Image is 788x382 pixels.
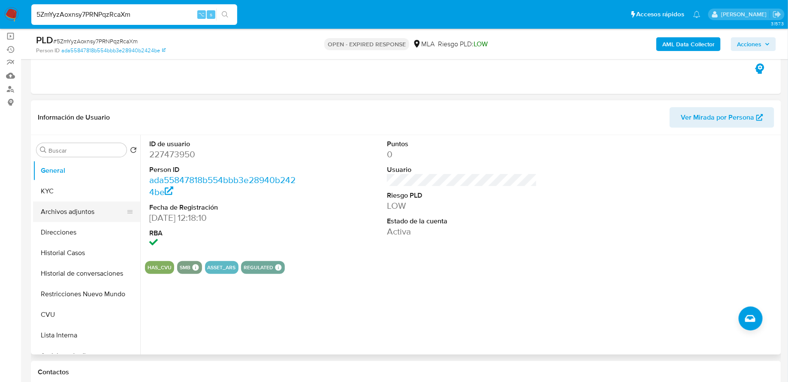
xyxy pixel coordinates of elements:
[387,200,537,212] dd: LOW
[130,147,137,156] button: Volver al orden por defecto
[149,229,299,238] dt: RBA
[387,148,537,160] dd: 0
[33,222,140,243] button: Direcciones
[721,10,770,18] p: fabricio.bottalo@mercadolibre.com
[33,304,140,325] button: CVU
[36,47,60,54] b: Person ID
[438,39,488,49] span: Riesgo PLD:
[731,37,776,51] button: Acciones
[149,203,299,212] dt: Fecha de Registración
[33,202,133,222] button: Archivos adjuntos
[33,160,140,181] button: General
[36,33,53,47] b: PLD
[387,191,537,200] dt: Riesgo PLD
[48,147,123,154] input: Buscar
[38,113,110,122] h1: Información de Usuario
[324,38,409,50] p: OPEN - EXPIRED RESPONSE
[210,10,212,18] span: s
[656,37,721,51] button: AML Data Collector
[38,368,774,376] h1: Contactos
[33,284,140,304] button: Restricciones Nuevo Mundo
[149,174,296,198] a: ada55847818b554bbb3e28940b2424be
[662,37,715,51] b: AML Data Collector
[53,37,138,45] span: # 5ZmYyzAoxnsy7PRNPqzRcaXm
[773,10,782,19] a: Salir
[40,147,47,153] button: Buscar
[737,37,761,51] span: Acciones
[198,10,205,18] span: ⌥
[693,11,700,18] a: Notificaciones
[33,181,140,202] button: KYC
[216,9,234,21] button: search-icon
[149,148,299,160] dd: 227473950
[637,10,685,19] span: Accesos rápidos
[33,346,140,366] button: Anticipos de dinero
[33,325,140,346] button: Lista Interna
[387,226,537,238] dd: Activa
[474,39,488,49] span: LOW
[387,217,537,226] dt: Estado de la cuenta
[149,165,299,174] dt: Person ID
[33,263,140,284] button: Historial de conversaciones
[681,107,754,128] span: Ver Mirada por Persona
[61,47,166,54] a: ada55847818b554bbb3e28940b2424be
[387,139,537,149] dt: Puntos
[149,212,299,224] dd: [DATE] 12:18:10
[149,139,299,149] dt: ID de usuario
[670,107,774,128] button: Ver Mirada por Persona
[33,243,140,263] button: Historial Casos
[31,9,237,20] input: Buscar usuario o caso...
[413,39,435,49] div: MLA
[771,20,784,27] span: 3.157.3
[387,165,537,174] dt: Usuario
